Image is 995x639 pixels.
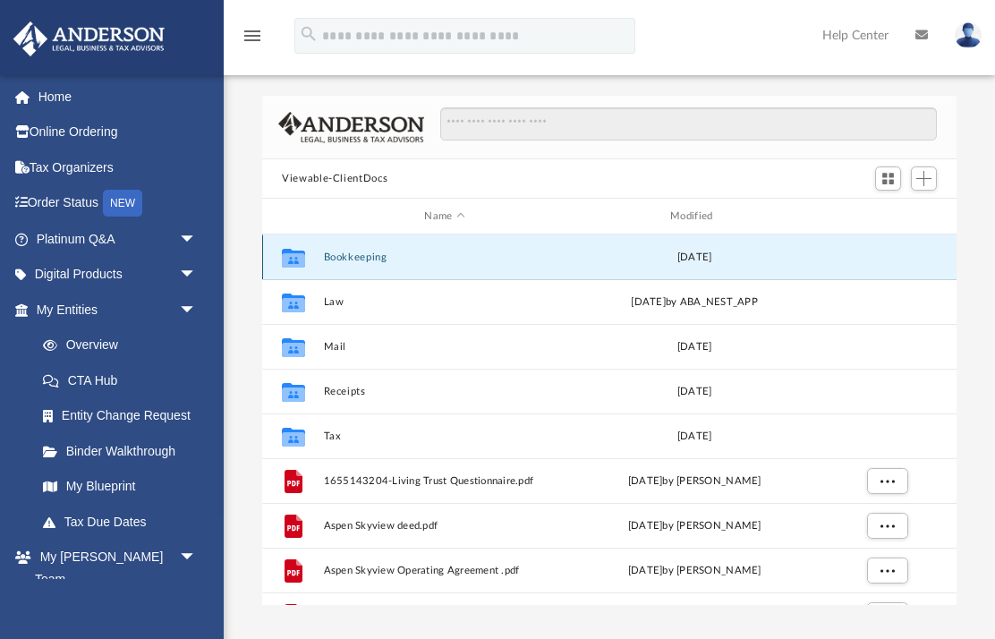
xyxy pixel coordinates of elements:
i: menu [242,25,263,47]
a: My [PERSON_NAME] Teamarrow_drop_down [13,540,215,597]
a: Order StatusNEW [13,185,224,222]
button: More options [867,513,908,540]
a: My Blueprint [25,469,215,505]
button: Bookkeeping [324,251,566,263]
div: grid [262,234,957,606]
a: Digital Productsarrow_drop_down [13,257,224,293]
span: arrow_drop_down [179,540,215,576]
button: Add [911,166,938,192]
div: id [270,209,315,225]
span: arrow_drop_down [179,292,215,328]
img: Anderson Advisors Platinum Portal [8,21,170,56]
div: [DATE] [574,429,816,445]
a: Entity Change Request [25,398,224,434]
img: User Pic [955,22,982,48]
span: Aspen Skyview Operating Agreement .pdf [324,565,566,576]
button: Switch to Grid View [875,166,902,192]
button: Tax [324,430,566,442]
span: arrow_drop_down [179,221,215,258]
span: Aspen Skyview deed.pdf [324,520,566,532]
div: Name [323,209,566,225]
div: [DATE] by [PERSON_NAME] [574,473,816,490]
a: Online Ordering [13,115,224,150]
button: Receipts [324,386,566,397]
a: menu [242,34,263,47]
div: Modified [573,209,815,225]
a: Tax Organizers [13,149,224,185]
a: My Entitiesarrow_drop_down [13,292,224,328]
span: 1655143204-Living Trust Questionnaire.pdf [324,475,566,487]
div: [DATE] by [PERSON_NAME] [574,518,816,534]
span: arrow_drop_down [179,257,215,294]
button: More options [867,468,908,495]
div: [DATE] [574,384,816,400]
button: Viewable-ClientDocs [282,171,387,187]
a: Platinum Q&Aarrow_drop_down [13,221,224,257]
div: id [823,209,948,225]
a: Overview [25,328,224,363]
a: Home [13,79,224,115]
div: [DATE] by ABA_NEST_APP [574,294,816,311]
a: Tax Due Dates [25,504,224,540]
i: search [299,24,319,44]
input: Search files and folders [440,107,937,141]
a: Binder Walkthrough [25,433,224,469]
div: [DATE] by [PERSON_NAME] [574,563,816,579]
div: [DATE] [574,339,816,355]
div: [DATE] [574,250,816,266]
button: Law [324,296,566,308]
a: CTA Hub [25,362,224,398]
button: Mail [324,341,566,353]
div: NEW [103,190,142,217]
